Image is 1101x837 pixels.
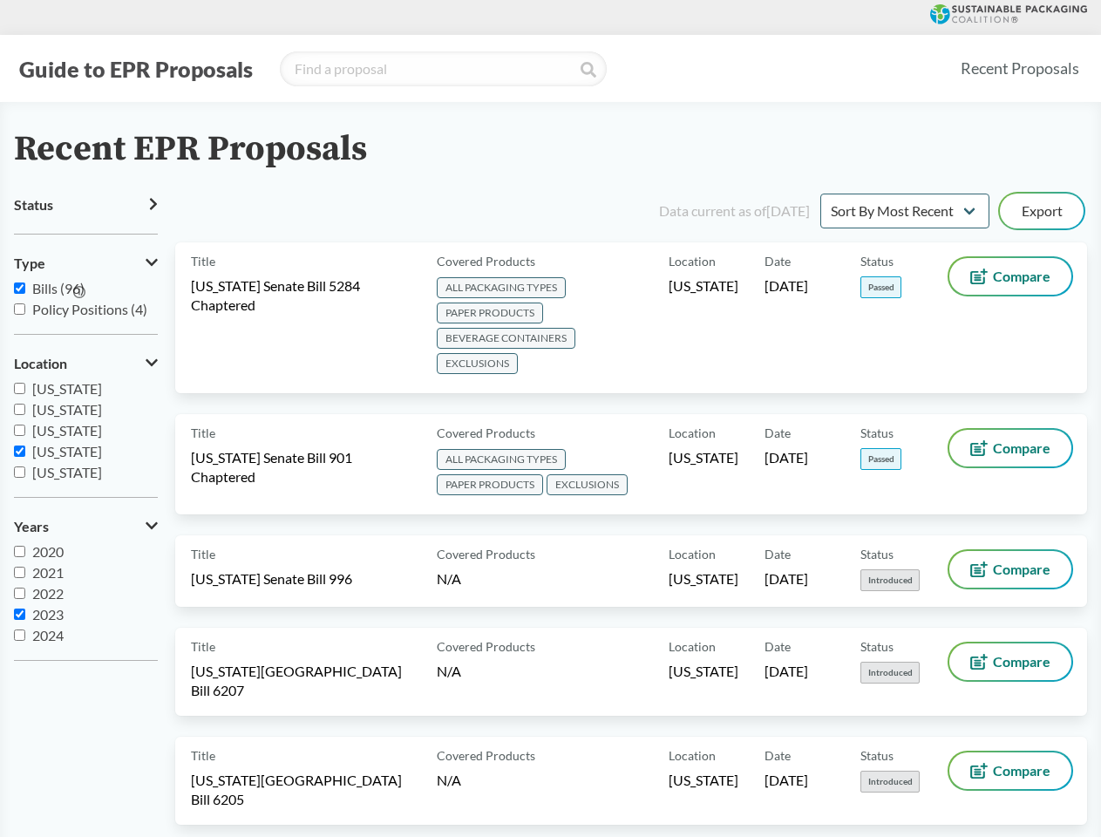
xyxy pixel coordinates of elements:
[14,404,25,415] input: [US_STATE]
[191,662,416,700] span: [US_STATE][GEOGRAPHIC_DATA] Bill 6207
[669,252,716,270] span: Location
[860,771,920,793] span: Introduced
[14,567,25,578] input: 2021
[437,772,461,788] span: N/A
[1000,194,1084,228] button: Export
[14,466,25,478] input: [US_STATE]
[993,562,1050,576] span: Compare
[280,51,607,86] input: Find a proposal
[32,422,102,439] span: [US_STATE]
[191,771,416,809] span: [US_STATE][GEOGRAPHIC_DATA] Bill 6205
[669,637,716,656] span: Location
[765,424,791,442] span: Date
[437,303,543,323] span: PAPER PRODUCTS
[32,280,85,296] span: Bills (96)
[860,569,920,591] span: Introduced
[14,197,53,213] span: Status
[659,201,810,221] div: Data current as of [DATE]
[669,424,716,442] span: Location
[14,519,49,534] span: Years
[14,303,25,315] input: Policy Positions (4)
[32,543,64,560] span: 2020
[14,55,258,83] button: Guide to EPR Proposals
[32,443,102,459] span: [US_STATE]
[437,570,461,587] span: N/A
[765,746,791,765] span: Date
[949,752,1071,789] button: Compare
[32,401,102,418] span: [US_STATE]
[437,328,575,349] span: BEVERAGE CONTAINERS
[765,662,808,681] span: [DATE]
[191,448,416,487] span: [US_STATE] Senate Bill 901 Chaptered
[14,588,25,599] input: 2022
[949,258,1071,295] button: Compare
[993,441,1050,455] span: Compare
[860,424,894,442] span: Status
[437,252,535,270] span: Covered Products
[437,424,535,442] span: Covered Products
[437,545,535,563] span: Covered Products
[437,449,566,470] span: ALL PACKAGING TYPES
[32,380,102,397] span: [US_STATE]
[14,282,25,294] input: Bills (96)
[953,49,1087,88] a: Recent Proposals
[860,276,901,298] span: Passed
[191,276,416,315] span: [US_STATE] Senate Bill 5284 Chaptered
[437,474,543,495] span: PAPER PRODUCTS
[191,746,215,765] span: Title
[765,545,791,563] span: Date
[14,190,158,220] button: Status
[32,301,147,317] span: Policy Positions (4)
[191,569,352,589] span: [US_STATE] Senate Bill 996
[993,655,1050,669] span: Compare
[669,545,716,563] span: Location
[14,512,158,541] button: Years
[669,569,738,589] span: [US_STATE]
[14,609,25,620] input: 2023
[669,746,716,765] span: Location
[191,545,215,563] span: Title
[14,255,45,271] span: Type
[765,637,791,656] span: Date
[32,606,64,623] span: 2023
[949,430,1071,466] button: Compare
[860,662,920,684] span: Introduced
[765,448,808,467] span: [DATE]
[765,569,808,589] span: [DATE]
[32,564,64,581] span: 2021
[191,424,215,442] span: Title
[860,545,894,563] span: Status
[14,130,367,169] h2: Recent EPR Proposals
[14,629,25,641] input: 2024
[32,627,64,643] span: 2024
[669,276,738,296] span: [US_STATE]
[14,446,25,457] input: [US_STATE]
[191,637,215,656] span: Title
[437,663,461,679] span: N/A
[437,746,535,765] span: Covered Products
[669,771,738,790] span: [US_STATE]
[993,269,1050,283] span: Compare
[14,546,25,557] input: 2020
[14,349,158,378] button: Location
[32,585,64,602] span: 2022
[437,353,518,374] span: EXCLUSIONS
[14,425,25,436] input: [US_STATE]
[993,764,1050,778] span: Compare
[860,252,894,270] span: Status
[669,662,738,681] span: [US_STATE]
[860,637,894,656] span: Status
[32,464,102,480] span: [US_STATE]
[191,252,215,270] span: Title
[949,551,1071,588] button: Compare
[765,252,791,270] span: Date
[14,383,25,394] input: [US_STATE]
[437,637,535,656] span: Covered Products
[949,643,1071,680] button: Compare
[860,448,901,470] span: Passed
[437,277,566,298] span: ALL PACKAGING TYPES
[765,276,808,296] span: [DATE]
[765,771,808,790] span: [DATE]
[14,248,158,278] button: Type
[860,746,894,765] span: Status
